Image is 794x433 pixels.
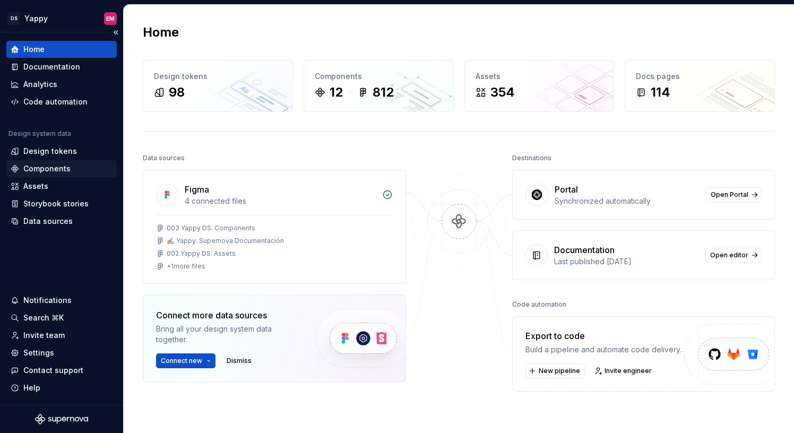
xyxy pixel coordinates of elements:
div: Contact support [23,365,83,376]
button: Help [6,379,117,396]
div: Yappy [24,13,48,24]
div: Code automation [23,97,88,107]
div: Figma [185,183,209,196]
div: Synchronized automatically [555,196,700,206]
span: Open editor [710,251,748,259]
svg: Supernova Logo [35,414,88,425]
div: Portal [555,183,578,196]
div: Search ⌘K [23,313,64,323]
div: Storybook stories [23,198,89,209]
div: Documentation [23,62,80,72]
button: Collapse sidebar [108,25,123,40]
div: Settings [23,348,54,358]
span: Connect new [161,357,202,365]
div: Connect more data sources [156,309,298,322]
div: 12 [330,84,343,101]
a: Settings [6,344,117,361]
span: Dismiss [227,357,252,365]
div: 98 [169,84,185,101]
div: Documentation [554,244,615,256]
div: 002 Yappy DS: Assets [167,249,236,258]
a: Home [6,41,117,58]
div: Data sources [143,151,185,166]
span: Open Portal [711,190,748,199]
button: DSYappyEM [2,7,121,30]
div: Components [315,71,443,82]
a: Design tokens98 [143,60,293,112]
div: Last published [DATE] [554,256,700,267]
div: Build a pipeline and automate code delivery. [525,344,681,355]
button: Notifications [6,292,117,309]
div: 812 [373,84,394,101]
div: EM [106,14,115,23]
div: Assets [23,181,48,192]
a: Docs pages114 [625,60,775,112]
a: Storybook stories [6,195,117,212]
div: Assets [476,71,603,82]
a: Analytics [6,76,117,93]
a: Components12812 [304,60,454,112]
button: Search ⌘K [6,309,117,326]
a: Data sources [6,213,117,230]
a: Code automation [6,93,117,110]
div: 4 connected files [185,196,376,206]
span: Invite engineer [605,367,652,375]
div: Data sources [23,216,73,227]
a: Assets [6,178,117,195]
div: Destinations [512,151,551,166]
div: Code automation [512,297,566,312]
a: Design tokens [6,143,117,160]
a: Invite team [6,327,117,344]
a: Figma4 connected files003 Yappy DS: Components✍🏼 Yappy: Supernova Documentación002 Yappy DS: Asse... [143,170,406,284]
div: Design tokens [23,146,77,157]
a: Components [6,160,117,177]
div: Notifications [23,295,72,306]
div: Bring all your design system data together. [156,324,298,345]
div: + 1 more files [167,262,205,271]
a: Assets354 [464,60,615,112]
div: Export to code [525,330,681,342]
div: DS [7,12,20,25]
div: 003 Yappy DS: Components [167,224,255,232]
div: Design system data [8,129,71,138]
span: New pipeline [539,367,580,375]
div: Invite team [23,330,65,341]
a: Documentation [6,58,117,75]
div: Help [23,383,40,393]
a: Invite engineer [591,363,657,378]
div: Docs pages [636,71,764,82]
button: New pipeline [525,363,585,378]
a: Open editor [705,248,762,263]
div: 114 [651,84,670,101]
div: ✍🏼 Yappy: Supernova Documentación [167,237,284,245]
button: Contact support [6,362,117,379]
div: Home [23,44,45,55]
div: Design tokens [154,71,282,82]
button: Dismiss [222,353,256,368]
a: Open Portal [706,187,762,202]
h2: Home [143,24,179,41]
div: Analytics [23,79,57,90]
button: Connect new [156,353,215,368]
div: Components [23,163,71,174]
div: 354 [490,84,515,101]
